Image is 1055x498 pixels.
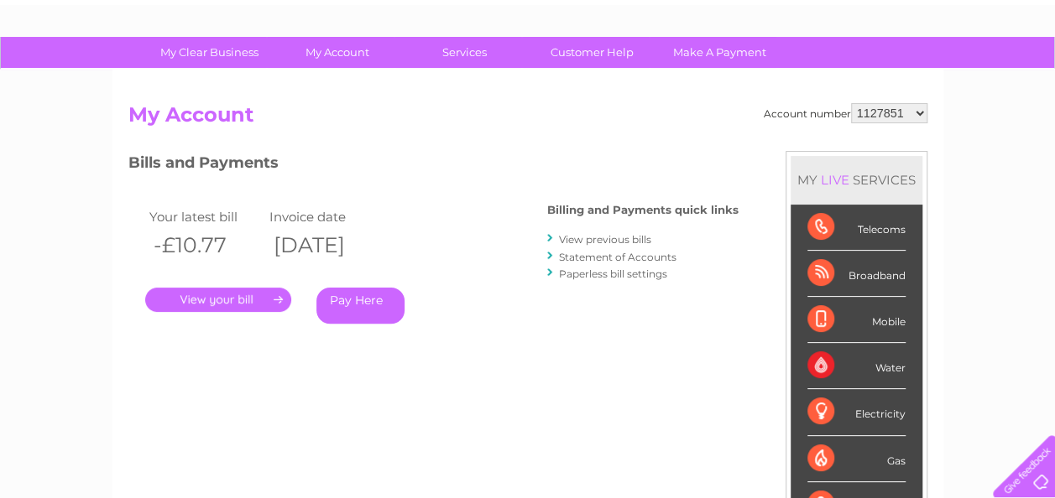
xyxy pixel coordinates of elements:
[807,297,906,343] div: Mobile
[559,251,676,263] a: Statement of Accounts
[943,71,984,84] a: Contact
[132,9,925,81] div: Clear Business is a trading name of Verastar Limited (registered in [GEOGRAPHIC_DATA] No. 3667643...
[523,37,661,68] a: Customer Help
[128,151,739,180] h3: Bills and Payments
[849,71,899,84] a: Telecoms
[807,251,906,297] div: Broadband
[145,205,266,228] td: Your latest bill
[268,37,406,68] a: My Account
[37,44,123,95] img: logo.png
[145,228,266,262] th: -£10.77
[559,233,651,246] a: View previous bills
[807,205,906,251] div: Telecoms
[547,204,739,216] h4: Billing and Payments quick links
[265,228,386,262] th: [DATE]
[140,37,279,68] a: My Clear Business
[128,103,927,135] h2: My Account
[395,37,534,68] a: Services
[265,205,386,228] td: Invoice date
[909,71,933,84] a: Blog
[559,267,667,280] a: Paperless bill settings
[760,71,791,84] a: Water
[1000,71,1039,84] a: Log out
[807,436,906,482] div: Gas
[764,103,927,123] div: Account number
[739,8,854,29] a: 0333 014 3131
[807,343,906,389] div: Water
[817,172,853,188] div: LIVE
[807,389,906,435] div: Electricity
[316,288,405,324] a: Pay Here
[791,156,922,204] div: MY SERVICES
[650,37,789,68] a: Make A Payment
[802,71,838,84] a: Energy
[145,288,291,312] a: .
